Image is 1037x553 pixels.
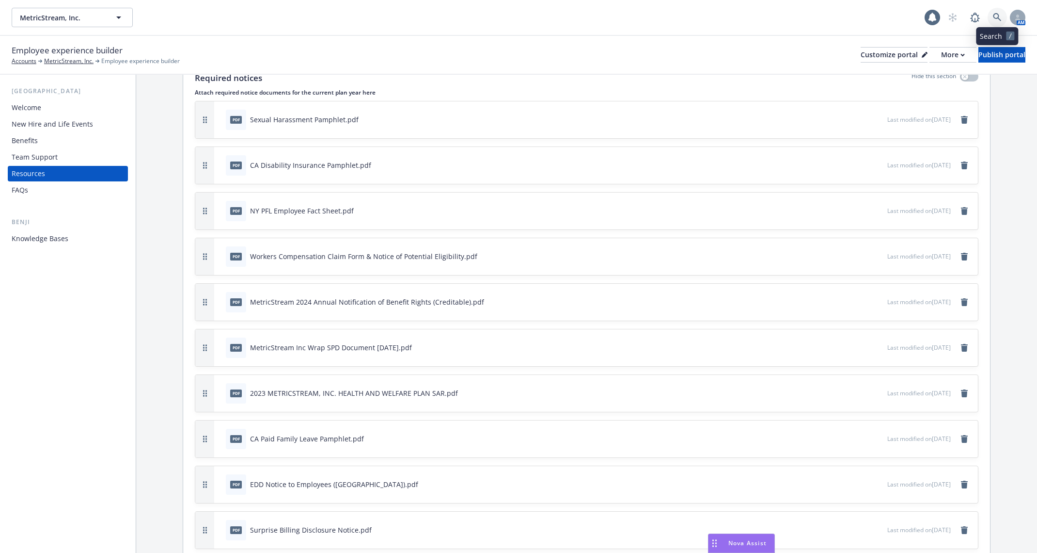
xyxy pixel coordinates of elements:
[8,217,128,227] div: Benji
[8,231,128,246] a: Knowledge Bases
[12,100,41,115] div: Welcome
[250,434,364,444] div: CA Paid Family Leave Pamphlet.pdf
[958,388,970,399] a: remove
[859,434,867,444] button: download file
[859,206,867,216] button: download file
[958,342,970,354] a: remove
[859,388,867,398] button: download file
[859,479,867,489] button: download file
[929,47,976,63] button: More
[250,114,359,125] div: Sexual Harassment Pamphlet.pdf
[911,72,956,84] p: Hide this section
[250,479,418,489] div: EDD Notice to Employees ([GEOGRAPHIC_DATA]).pdf
[250,525,372,535] div: Surprise Billing Disclosure Notice.pdf
[887,480,951,488] span: Last modified on [DATE]
[12,231,68,246] div: Knowledge Bases
[250,206,354,216] div: NY PFL Employee Fact Sheet.pdf
[8,116,128,132] a: New Hire and Life Events
[958,296,970,308] a: remove
[887,207,951,215] span: Last modified on [DATE]
[250,342,412,353] div: MetricStream Inc Wrap SPD Document [DATE].pdf
[887,435,951,443] span: Last modified on [DATE]
[958,160,970,171] a: remove
[195,72,262,84] p: Required notices
[861,48,927,62] div: Customize portal
[230,435,242,442] span: pdf
[708,534,721,553] div: Drag to move
[958,205,970,217] a: remove
[859,251,867,261] button: download file
[859,114,867,125] button: download file
[943,8,962,27] a: Start snowing
[887,389,951,397] span: Last modified on [DATE]
[958,114,970,126] a: remove
[250,160,371,170] div: CA Disability Insurance Pamphlet.pdf
[728,539,767,547] span: Nova Assist
[875,251,883,261] button: preview file
[12,57,36,65] a: Accounts
[887,343,951,352] span: Last modified on [DATE]
[195,88,978,97] p: Attach required notice documents for the current plan year here
[958,251,970,262] a: remove
[875,525,883,535] button: preview file
[8,149,128,165] a: Team Support
[250,251,477,261] div: Workers Compensation Claim Form & Notice of Potential Eligibility.pdf
[230,116,242,123] span: pdf
[875,342,883,353] button: preview file
[988,8,1007,27] a: Search
[12,166,45,181] div: Resources
[965,8,985,27] a: Report a Bug
[859,342,867,353] button: download file
[875,160,883,170] button: preview file
[875,434,883,444] button: preview file
[978,48,1025,62] div: Publish portal
[230,162,242,169] span: pdf
[958,524,970,536] a: remove
[941,48,965,62] div: More
[12,8,133,27] button: MetricStream, Inc.
[8,86,128,96] div: [GEOGRAPHIC_DATA]
[8,100,128,115] a: Welcome
[875,114,883,125] button: preview file
[230,526,242,534] span: pdf
[887,161,951,169] span: Last modified on [DATE]
[12,182,28,198] div: FAQs
[12,44,123,57] span: Employee experience builder
[44,57,94,65] a: MetricStream, Inc.
[859,160,867,170] button: download file
[12,149,58,165] div: Team Support
[875,297,883,307] button: preview file
[8,182,128,198] a: FAQs
[887,298,951,306] span: Last modified on [DATE]
[8,133,128,148] a: Benefits
[230,344,242,351] span: pdf
[8,166,128,181] a: Resources
[859,297,867,307] button: download file
[250,297,484,307] div: MetricStream 2024 Annual Notification of Benefit Rights (Creditable).pdf
[12,116,93,132] div: New Hire and Life Events
[230,298,242,306] span: pdf
[958,433,970,445] a: remove
[250,388,458,398] div: 2023 METRICSTREAM, INC. HEALTH AND WELFARE PLAN SAR.pdf
[875,388,883,398] button: preview file
[887,526,951,534] span: Last modified on [DATE]
[887,252,951,260] span: Last modified on [DATE]
[101,57,180,65] span: Employee experience builder
[875,206,883,216] button: preview file
[230,207,242,214] span: pdf
[978,47,1025,63] button: Publish portal
[12,133,38,148] div: Benefits
[230,390,242,397] span: pdf
[958,479,970,490] a: remove
[230,253,242,260] span: pdf
[887,115,951,124] span: Last modified on [DATE]
[859,525,867,535] button: download file
[875,479,883,489] button: preview file
[20,13,104,23] span: MetricStream, Inc.
[708,534,775,553] button: Nova Assist
[861,47,927,63] button: Customize portal
[230,481,242,488] span: pdf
